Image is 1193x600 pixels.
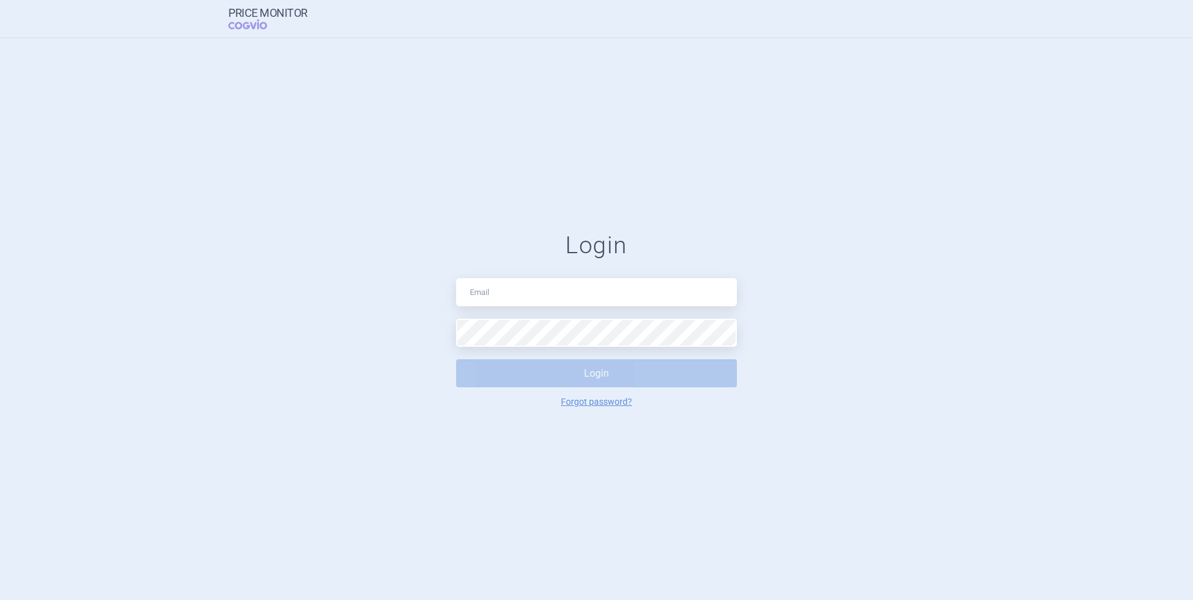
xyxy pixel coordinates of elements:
button: Login [456,359,737,387]
a: Forgot password? [561,397,632,406]
h1: Login [456,231,737,260]
strong: Price Monitor [228,7,308,19]
span: COGVIO [228,19,285,29]
a: Price MonitorCOGVIO [228,7,308,31]
input: Email [456,278,737,306]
